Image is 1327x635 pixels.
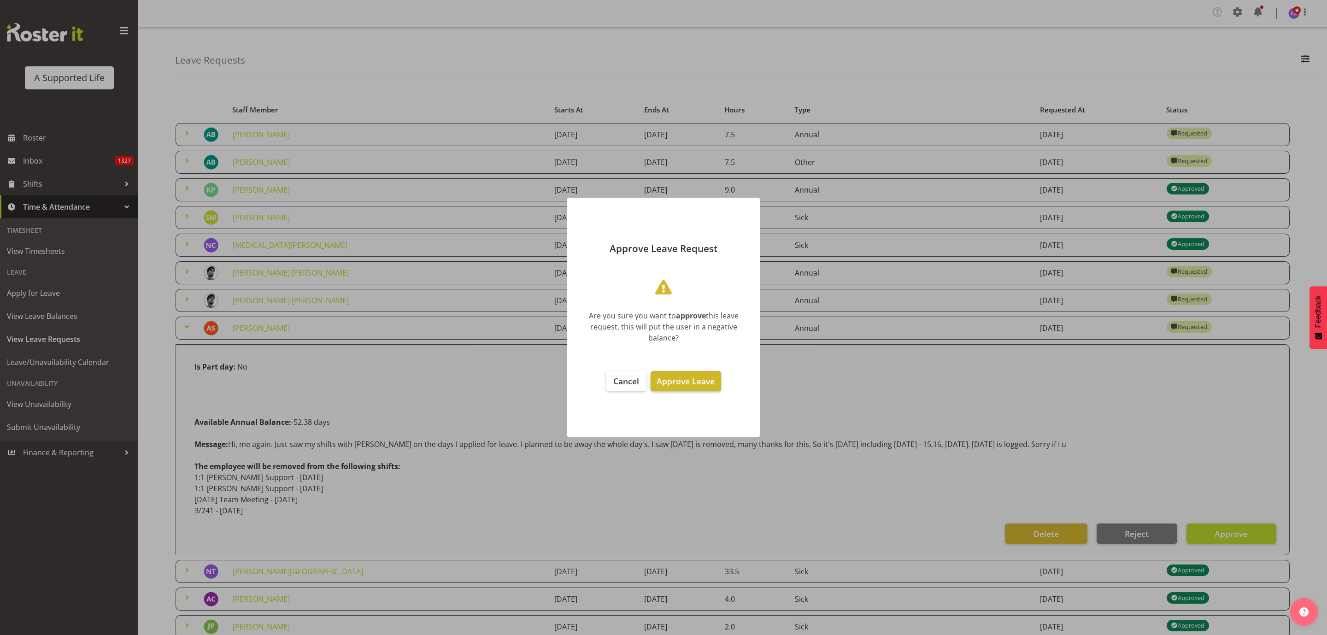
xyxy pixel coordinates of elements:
[581,310,746,343] div: Are you sure you want to this leave request, this will put the user in a negative balance?
[1299,607,1309,617] img: help-xxl-2.png
[676,311,706,321] b: approve
[1314,295,1322,328] span: Feedback
[576,244,751,253] p: Approve Leave Request
[606,371,646,391] button: Cancel
[651,371,721,391] button: Approve Leave
[657,376,715,387] span: Approve Leave
[613,376,639,387] span: Cancel
[1309,286,1327,349] button: Feedback - Show survey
